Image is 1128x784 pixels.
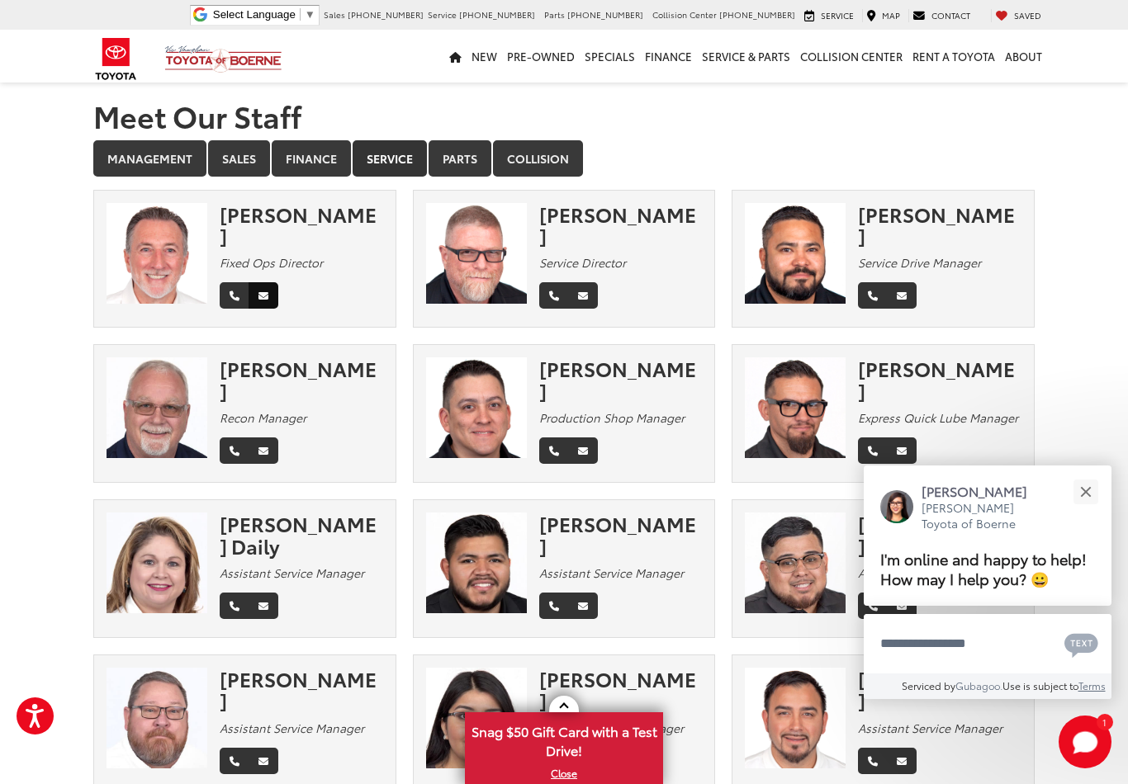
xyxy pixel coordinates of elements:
[931,9,970,21] span: Contact
[107,512,207,613] img: Yvette Daily
[568,282,598,309] a: Email
[428,8,457,21] span: Service
[640,30,697,83] a: Finance
[858,357,1021,401] div: [PERSON_NAME]
[882,9,900,21] span: Map
[858,668,1021,711] div: [PERSON_NAME]
[745,203,846,304] img: Robert Cazares
[1014,9,1041,21] span: Saved
[93,99,1035,132] div: Meet Our Staff
[1000,30,1047,83] a: About
[539,437,569,464] a: Phone
[858,437,888,464] a: Phone
[220,409,306,426] em: Recon Manager
[426,512,527,613] img: Juan Guzman
[305,8,315,21] span: ▼
[93,140,1035,178] div: Department Tabs
[220,668,383,711] div: [PERSON_NAME]
[719,8,795,21] span: [PHONE_NUMBER]
[220,254,323,271] em: Fixed Ops Director
[887,437,917,464] a: Email
[220,748,249,774] a: Phone
[887,748,917,774] a: Email
[1064,631,1098,658] svg: Text
[272,140,351,177] a: Finance
[324,8,345,21] span: Sales
[858,564,1002,581] em: Assistant Service Manager
[1102,718,1107,725] span: 1
[697,30,795,83] a: Service & Parts: Opens in a new tab
[858,282,888,309] a: Phone
[220,203,383,247] div: [PERSON_NAME]
[955,678,1002,692] a: Gubagoo.
[858,203,1021,247] div: [PERSON_NAME]
[1078,678,1106,692] a: Terms
[220,357,383,401] div: [PERSON_NAME]
[502,30,580,83] a: Pre-Owned
[858,720,1002,736] em: Assistant Service Manager
[220,437,249,464] a: Phone
[864,465,1111,699] div: Close[PERSON_NAME][PERSON_NAME] Toyota of BoerneI'm online and happy to help! How may I help you?...
[908,9,974,22] a: Contact
[567,8,643,21] span: [PHONE_NUMBER]
[220,512,383,556] div: [PERSON_NAME] Daily
[107,357,207,458] img: Kent Thompson
[991,9,1045,22] a: My Saved Vehicles
[539,564,684,581] em: Assistant Service Manager
[164,45,282,73] img: Vic Vaughan Toyota of Boerne
[249,748,278,774] a: Email
[539,720,684,736] em: Assistant Service Manager
[864,614,1111,673] textarea: Type your message
[858,254,981,271] em: Service Drive Manager
[426,203,527,304] img: Isaac Miller
[539,668,703,711] div: [PERSON_NAME]
[922,500,1044,532] p: [PERSON_NAME] Toyota of Boerne
[745,668,846,768] img: Eric Mendelez
[858,409,1018,426] em: Express Quick Lube Manager
[858,593,888,619] a: Phone
[858,748,888,774] a: Phone
[107,203,207,304] img: Johnny Marker
[745,512,846,613] img: Ramon Loyola
[444,30,467,83] a: Home
[213,8,315,21] a: Select Language​
[208,140,270,177] a: Sales
[1002,678,1078,692] span: Use is subject to
[821,9,854,21] span: Service
[800,9,858,22] a: Service
[580,30,640,83] a: Specials
[1059,625,1103,662] button: Chat with SMS
[426,668,527,768] img: Esmeralda Hernandez
[426,357,527,458] img: Eric Gallegos
[539,203,703,247] div: [PERSON_NAME]
[887,282,917,309] a: Email
[539,254,626,271] em: Service Director
[493,140,583,177] a: Collision
[1059,716,1111,768] svg: Start Chat
[85,32,147,86] img: Toyota
[902,678,955,692] span: Serviced by
[93,140,206,177] a: Management
[459,8,535,21] span: [PHONE_NUMBER]
[922,482,1044,500] p: [PERSON_NAME]
[353,140,427,177] a: Service
[249,593,278,619] a: Email
[862,9,904,22] a: Map
[300,8,301,21] span: ​
[795,30,908,83] a: Collision Center
[213,8,296,21] span: Select Language
[220,282,249,309] a: Phone
[249,282,278,309] a: Email
[249,437,278,464] a: Email
[544,8,565,21] span: Parts
[858,512,1021,556] div: [PERSON_NAME]
[652,8,717,21] span: Collision Center
[467,714,661,764] span: Snag $50 Gift Card with a Test Drive!
[539,357,703,401] div: [PERSON_NAME]
[568,593,598,619] a: Email
[1068,474,1103,509] button: Close
[745,357,846,458] img: Justin Delong
[348,8,424,21] span: [PHONE_NUMBER]
[429,140,491,177] a: Parts
[908,30,1000,83] a: Rent a Toyota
